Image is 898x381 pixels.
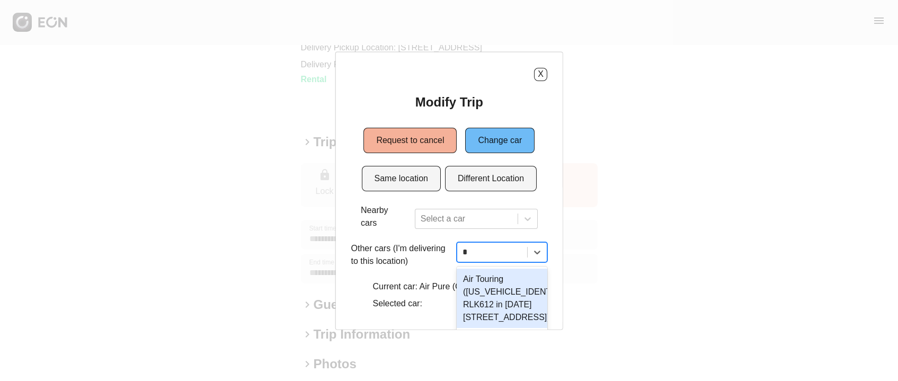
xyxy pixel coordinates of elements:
p: Nearby cars [361,203,406,229]
p: Current car: Air Pure (C21UHT in 11101) [372,280,526,293]
button: Different Location [445,165,537,191]
p: Selected car: [372,297,526,309]
button: Request to cancel [363,127,457,153]
button: X [534,67,547,81]
button: Change car [465,127,535,153]
div: Air Touring ([US_VEHICLE_IDENTIFICATION_NUMBER] RLK612 in [DATE][STREET_ADDRESS]) [457,268,547,327]
button: Same location [361,165,440,191]
h2: Modify Trip [415,93,483,110]
p: Other cars (I'm delivering to this location) [351,242,452,267]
